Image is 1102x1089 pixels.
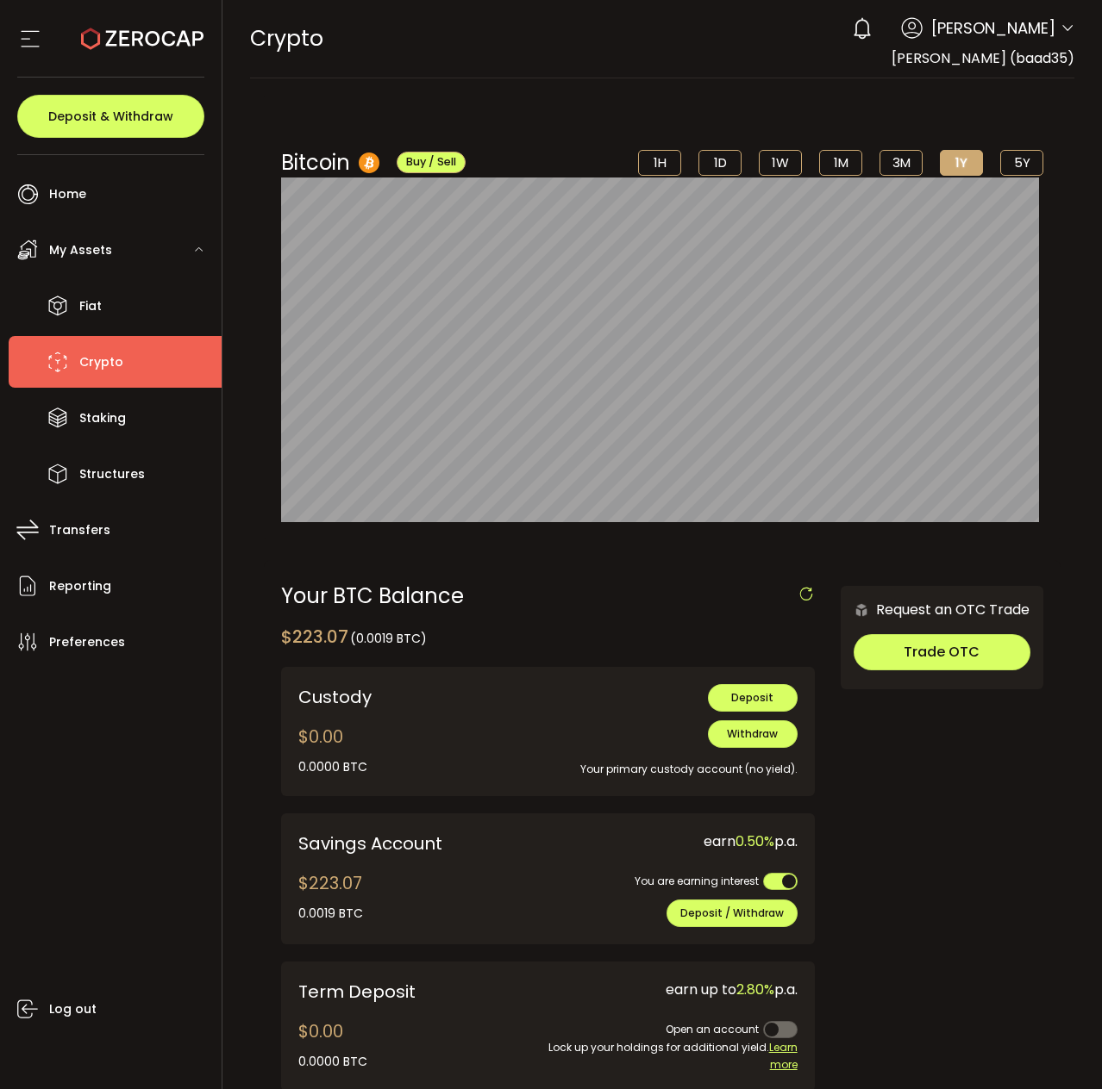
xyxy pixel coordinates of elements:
[892,48,1074,68] span: [PERSON_NAME] (baad35)
[79,350,123,375] span: Crypto
[406,154,456,169] span: Buy / Sell
[79,462,145,487] span: Structures
[49,518,110,543] span: Transfers
[523,1039,797,1073] div: Lock up your holdings for additional yield.
[931,16,1055,40] span: [PERSON_NAME]
[79,406,126,431] span: Staking
[79,294,102,319] span: Fiat
[298,684,498,710] div: Custody
[298,758,367,776] div: 0.0000 BTC
[298,1053,367,1071] div: 0.0000 BTC
[298,831,535,856] div: Savings Account
[49,997,97,1022] span: Log out
[940,150,983,176] li: 1Y
[281,586,815,607] div: Your BTC Balance
[698,150,742,176] li: 1D
[49,574,111,599] span: Reporting
[666,980,798,999] span: earn up to p.a.
[635,874,759,888] span: You are earning interest
[854,602,869,618] img: 6nGpN7MZ9FLuBP83NiajKbTRY4UzlzQtBKtCrLLspmCkSvCZHBKvY3NxgQaT5JnOQREvtQ257bXeeSTueZfAPizblJ+Fe8JwA...
[17,95,204,138] button: Deposit & Withdraw
[819,150,862,176] li: 1M
[638,150,681,176] li: 1H
[666,1022,759,1036] span: Open an account
[298,905,363,923] div: 0.0019 BTC
[680,905,784,920] span: Deposit / Withdraw
[880,150,923,176] li: 3M
[731,690,773,705] span: Deposit
[49,182,86,207] span: Home
[904,642,980,662] span: Trade OTC
[841,599,1030,620] div: Request an OTC Trade
[759,150,802,176] li: 1W
[667,899,798,927] button: Deposit / Withdraw
[298,1018,367,1071] div: $0.00
[350,630,427,647] span: (0.0019 BTC)
[1000,150,1043,176] li: 5Y
[298,870,363,923] div: $223.07
[298,979,498,1005] div: Term Deposit
[736,980,774,999] span: 2.80%
[736,831,774,851] span: 0.50%
[48,110,173,122] span: Deposit & Withdraw
[769,1040,798,1072] span: Learn more
[704,831,798,851] span: earn p.a.
[397,152,466,173] button: Buy / Sell
[1016,1006,1102,1089] iframe: Chat Widget
[298,724,367,776] div: $0.00
[727,726,778,741] span: Withdraw
[281,147,466,177] div: Bitcoin
[523,748,797,778] div: Your primary custody account (no yield).
[708,720,798,748] button: Withdraw
[708,684,798,712] button: Deposit
[49,630,125,655] span: Preferences
[49,238,112,263] span: My Assets
[250,23,323,53] span: Crypto
[281,624,427,650] div: $223.07
[854,634,1030,670] button: Trade OTC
